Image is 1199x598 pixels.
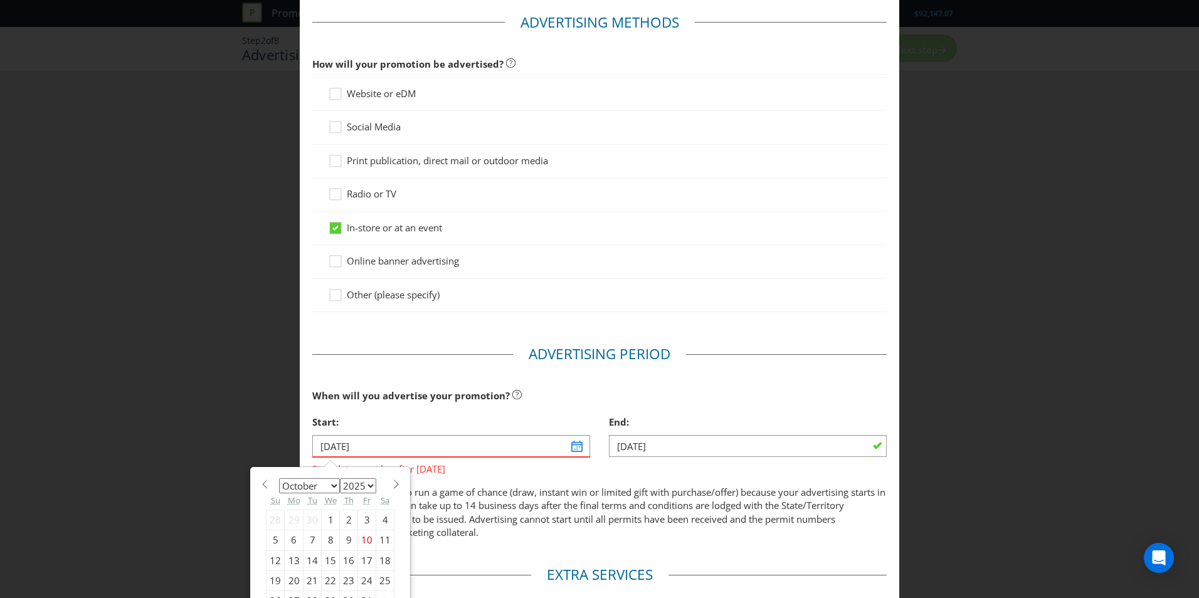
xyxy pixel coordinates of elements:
[325,495,337,506] abbr: Wednesday
[285,510,304,530] div: 29
[340,571,358,591] div: 23
[376,550,394,570] div: 18
[285,530,304,550] div: 6
[340,530,358,550] div: 9
[285,550,304,570] div: 13
[340,550,358,570] div: 16
[1144,543,1174,573] div: Open Intercom Messenger
[271,495,280,506] abbr: Sunday
[381,495,389,506] abbr: Saturday
[322,550,340,570] div: 15
[358,550,376,570] div: 17
[308,495,317,506] abbr: Tuesday
[347,87,416,100] span: Website or eDM
[312,458,590,476] span: Start date must be after [DATE]
[347,254,459,267] span: Online banner advertising
[304,510,322,530] div: 30
[312,435,590,457] input: DD/MM/YY
[513,344,686,364] legend: Advertising Period
[358,530,376,550] div: 10
[609,409,887,435] div: End:
[609,435,887,457] input: DD/MM/YY
[312,58,504,70] span: How will your promotion be advertised?
[312,486,887,540] p: You may not be able to run a game of chance (draw, instant win or limited gift with purchase/offe...
[531,565,668,585] legend: Extra Services
[267,510,285,530] div: 28
[376,510,394,530] div: 4
[344,495,354,506] abbr: Thursday
[340,510,358,530] div: 2
[347,288,440,301] span: Other (please specify)
[358,510,376,530] div: 3
[288,495,300,506] abbr: Monday
[347,154,548,167] span: Print publication, direct mail or outdoor media
[267,530,285,550] div: 5
[312,409,590,435] div: Start:
[505,13,695,33] legend: Advertising Methods
[304,530,322,550] div: 7
[267,571,285,591] div: 19
[322,530,340,550] div: 8
[304,571,322,591] div: 21
[347,120,401,133] span: Social Media
[376,530,394,550] div: 11
[285,571,304,591] div: 20
[322,510,340,530] div: 1
[312,389,510,402] span: When will you advertise your promotion?
[347,221,442,234] span: In-store or at an event
[347,187,396,200] span: Radio or TV
[322,571,340,591] div: 22
[363,495,371,506] abbr: Friday
[304,550,322,570] div: 14
[376,571,394,591] div: 25
[358,571,376,591] div: 24
[267,550,285,570] div: 12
